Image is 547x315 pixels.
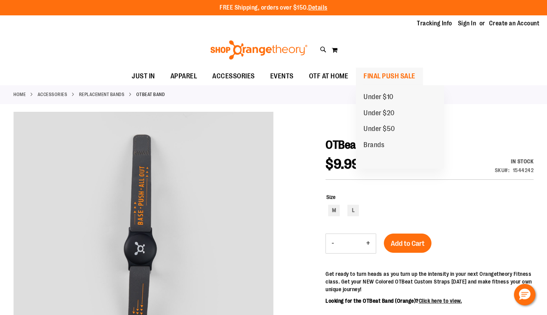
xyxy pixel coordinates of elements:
[326,234,340,253] button: Decrease product quantity
[513,166,534,174] div: 1544242
[212,68,255,85] span: ACCESSORIES
[270,68,294,85] span: EVENTS
[514,284,535,305] button: Hello, have a question? Let’s chat.
[495,167,510,173] strong: SKU
[13,91,26,98] a: Home
[132,68,155,85] span: JUST IN
[136,91,165,98] strong: OTBeat Band
[364,125,395,134] span: Under $50
[38,91,68,98] a: ACCESSORIES
[384,234,431,253] button: Add to Cart
[326,156,360,172] span: $9.99
[364,68,415,85] span: FINAL PUSH SALE
[205,68,263,85] a: ACCESSORIES
[326,270,534,293] p: Get ready to turn heads as you turn up the intensity in your next Orangetheory Fitness class. Get...
[263,68,301,85] a: EVENTS
[356,121,403,137] a: Under $50
[419,298,462,304] a: Click here to view.
[340,234,360,253] input: Product quantity
[301,68,356,85] a: OTF AT HOME
[309,68,349,85] span: OTF AT HOME
[328,205,340,216] div: M
[364,141,384,151] span: Brands
[495,157,534,165] div: In stock
[489,19,540,28] a: Create an Account
[356,105,402,121] a: Under $20
[124,68,163,85] a: JUST IN
[347,205,359,216] div: L
[356,85,444,169] ul: FINAL PUSH SALE
[79,91,125,98] a: Replacement Bands
[209,40,309,60] img: Shop Orangetheory
[417,19,452,28] a: Tracking Info
[356,137,392,153] a: Brands
[495,157,534,165] div: Availability
[220,3,327,12] p: FREE Shipping, orders over $150.
[170,68,197,85] span: APPAREL
[391,239,425,248] span: Add to Cart
[364,93,393,103] span: Under $10
[458,19,476,28] a: Sign In
[308,4,327,11] a: Details
[326,138,385,151] span: OTBeat Band
[356,68,423,85] a: FINAL PUSH SALE
[360,234,376,253] button: Increase product quantity
[356,89,401,105] a: Under $10
[364,109,395,119] span: Under $20
[326,194,335,200] span: Size
[326,298,462,304] b: Looking for the OTBeat Band (Orange)?
[163,68,205,85] a: APPAREL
